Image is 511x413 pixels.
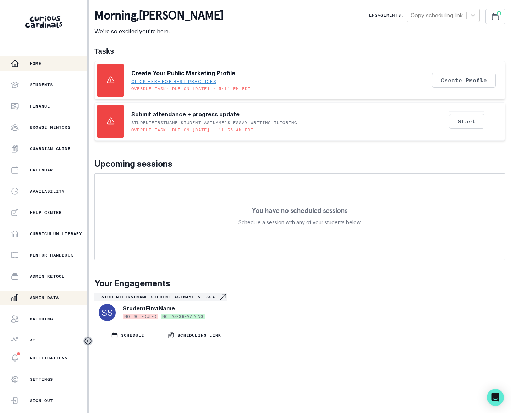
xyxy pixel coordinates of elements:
[131,79,216,84] a: Click here for best practices
[123,314,158,319] span: NOT SCHEDULED
[485,9,505,24] button: Schedule Sessions
[30,125,71,130] p: Browse Mentors
[101,294,219,300] p: StudentFirstName StudentLastName's Essay Writing tutoring
[131,69,235,77] p: Create Your Public Marketing Profile
[161,325,227,345] button: Scheduling Link
[238,218,361,227] p: Schedule a session with any of your students below.
[30,316,53,322] p: Matching
[94,9,223,23] p: morning , [PERSON_NAME]
[121,332,144,338] p: SCHEDULE
[94,158,505,170] p: Upcoming sessions
[369,12,404,18] p: Engagements:
[30,82,53,88] p: Students
[177,332,221,338] p: Scheduling Link
[30,188,65,194] p: Availability
[30,210,62,215] p: Help Center
[30,274,65,279] p: Admin Retool
[99,304,116,321] img: svg
[30,146,71,152] p: Guardian Guide
[30,103,50,109] p: Finance
[30,295,59,301] p: Admin Data
[123,304,175,313] p: StudentFirstName
[94,293,227,323] a: StudentFirstName StudentLastName's Essay Writing tutoringNavigate to engagement pageStudentFirstN...
[30,231,82,237] p: Curriculum Library
[83,336,93,346] button: Toggle sidebar
[432,73,496,88] button: Create Profile
[30,337,35,343] p: AI
[94,47,505,55] h1: Tasks
[131,120,297,126] p: StudentFirstName StudentLastName's Essay Writing tutoring
[30,398,53,403] p: Sign Out
[487,389,504,406] div: Open Intercom Messenger
[131,127,253,133] p: Overdue task: Due on [DATE] • 11:33 AM PDT
[219,293,227,301] svg: Navigate to engagement page
[94,27,223,35] p: We're so excited you're here.
[449,114,484,129] button: Start
[252,207,347,214] p: You have no scheduled sessions
[131,110,240,119] p: Submit attendance + progress update
[25,16,62,28] img: Curious Cardinals Logo
[94,277,505,290] p: Your Engagements
[30,61,42,66] p: Home
[131,86,251,92] p: Overdue task: Due on [DATE] • 5:11 PM PDT
[94,325,161,345] button: SCHEDULE
[30,355,68,361] p: Notifications
[30,376,53,382] p: Settings
[30,167,53,173] p: Calendar
[161,314,205,319] span: NO TASKS REMAINING
[30,252,73,258] p: Mentor Handbook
